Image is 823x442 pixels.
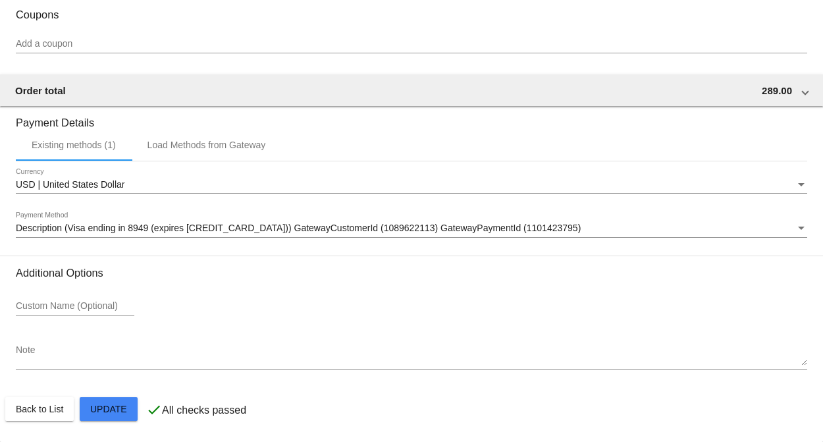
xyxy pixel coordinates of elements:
div: Existing methods (1) [32,140,116,150]
h3: Payment Details [16,107,807,129]
span: USD | United States Dollar [16,179,124,190]
span: Back to List [16,404,63,414]
span: Update [90,404,127,414]
mat-select: Payment Method [16,223,807,234]
h3: Additional Options [16,267,807,279]
mat-icon: check [146,402,162,418]
button: Update [80,397,138,421]
span: Order total [15,85,66,96]
input: Add a coupon [16,39,807,49]
div: Load Methods from Gateway [147,140,266,150]
input: Custom Name (Optional) [16,301,134,312]
p: All checks passed [162,404,246,416]
mat-select: Currency [16,180,807,190]
span: Description (Visa ending in 8949 (expires [CREDIT_CARD_DATA])) GatewayCustomerId (1089622113) Gat... [16,223,581,233]
span: 289.00 [762,85,792,96]
button: Back to List [5,397,74,421]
